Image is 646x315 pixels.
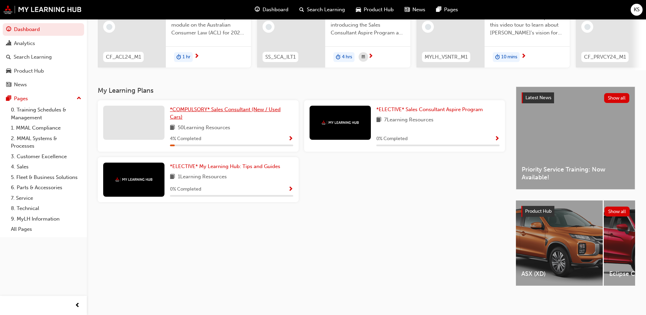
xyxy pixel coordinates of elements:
[170,163,283,170] a: *ELECTIVE* My Learning Hub: Tips and Guides
[376,135,408,143] span: 0 % Completed
[521,206,630,217] a: Product HubShow all
[8,182,84,193] a: 6. Parts & Accessories
[3,5,82,14] img: mmal
[171,14,246,37] span: This is the MMAL Compliance module on the Australian Consumer Law (ACL) for 2024. Complete this m...
[178,173,227,181] span: 1 Learning Resources
[307,6,345,14] span: Search Learning
[495,53,500,62] span: duration-icon
[634,6,640,14] span: KS
[3,22,84,92] button: DashboardAnalyticsSearch LearningProduct HubNews
[368,54,373,60] span: next-icon
[183,53,190,61] span: 1 hr
[265,53,296,61] span: SS_SCA_ILT1
[249,3,294,17] a: guage-iconDashboard
[170,106,293,121] a: *COMPULSORY* Sales Consultant (New / Used Cars)
[3,51,84,63] a: Search Learning
[3,23,84,36] a: Dashboard
[405,5,410,14] span: news-icon
[194,54,199,60] span: next-icon
[170,124,175,132] span: book-icon
[521,54,526,60] span: next-icon
[170,185,201,193] span: 0 % Completed
[516,87,635,190] a: Latest NewsShow allPriority Service Training: Now Available!
[425,53,468,61] span: MYLH_VSNTR_M1
[494,136,500,142] span: Show Progress
[8,123,84,133] a: 1. MMAL Compliance
[362,53,365,61] span: calendar-icon
[8,203,84,214] a: 8. Technical
[115,177,153,182] img: mmal
[631,4,643,16] button: KS
[6,54,11,60] span: search-icon
[170,135,201,143] span: 4 % Completed
[425,24,431,30] span: learningRecordVerb_NONE-icon
[444,6,458,14] span: Pages
[288,135,293,143] button: Show Progress
[342,53,352,61] span: 4 hrs
[331,14,405,37] span: Online instructor led session introducing the Sales Consultant Aspire Program and outlining what ...
[14,67,44,75] div: Product Hub
[8,151,84,162] a: 3. Customer Excellence
[6,68,11,74] span: car-icon
[516,200,603,286] a: ASX (XD)
[3,78,84,91] a: News
[75,301,80,310] span: prev-icon
[431,3,463,17] a: pages-iconPages
[98,87,505,94] h3: My Learning Plans
[522,92,629,103] a: Latest NewsShow all
[8,214,84,224] a: 9. MyLH Information
[14,81,27,89] div: News
[604,93,630,103] button: Show all
[494,135,500,143] button: Show Progress
[525,208,552,214] span: Product Hub
[321,120,359,125] img: mmal
[3,92,84,105] button: Pages
[14,40,35,47] div: Analytics
[356,5,361,14] span: car-icon
[525,95,551,101] span: Latest News
[8,105,84,123] a: 0. Training Schedules & Management
[8,193,84,204] a: 7. Service
[288,136,293,142] span: Show Progress
[364,6,394,14] span: Product Hub
[399,3,431,17] a: news-iconNews
[522,166,629,181] span: Priority Service Training: Now Available!
[6,27,11,33] span: guage-icon
[501,53,517,61] span: 10 mins
[584,24,590,30] span: learningRecordVerb_NONE-icon
[3,65,84,77] a: Product Hub
[604,207,630,216] button: Show all
[288,186,293,193] span: Show Progress
[170,106,281,120] span: *COMPULSORY* Sales Consultant (New / Used Cars)
[350,3,399,17] a: car-iconProduct Hub
[3,37,84,50] a: Analytics
[14,53,52,61] div: Search Learning
[336,53,341,62] span: duration-icon
[106,24,112,30] span: learningRecordVerb_NONE-icon
[376,116,381,124] span: book-icon
[384,116,434,124] span: 7 Learning Resources
[106,53,141,61] span: CF_ACL24_M1
[299,5,304,14] span: search-icon
[436,5,441,14] span: pages-icon
[170,173,175,181] span: book-icon
[6,41,11,47] span: chart-icon
[288,185,293,194] button: Show Progress
[170,163,280,169] span: *ELECTIVE* My Learning Hub: Tips and Guides
[8,162,84,172] a: 4. Sales
[178,124,230,132] span: 50 Learning Resources
[8,133,84,151] a: 2. MMAL Systems & Processes
[6,96,11,102] span: pages-icon
[263,6,288,14] span: Dashboard
[14,95,28,103] div: Pages
[266,24,272,30] span: learningRecordVerb_NONE-icon
[490,14,564,37] span: Welcome aboard! Jump into this video tour to learn about [PERSON_NAME]'s vision for your learning...
[521,270,597,278] span: ASX (XD)
[8,224,84,235] a: All Pages
[584,53,626,61] span: CF_PRVCY24_M1
[77,94,81,103] span: up-icon
[8,172,84,183] a: 5. Fleet & Business Solutions
[294,3,350,17] a: search-iconSearch Learning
